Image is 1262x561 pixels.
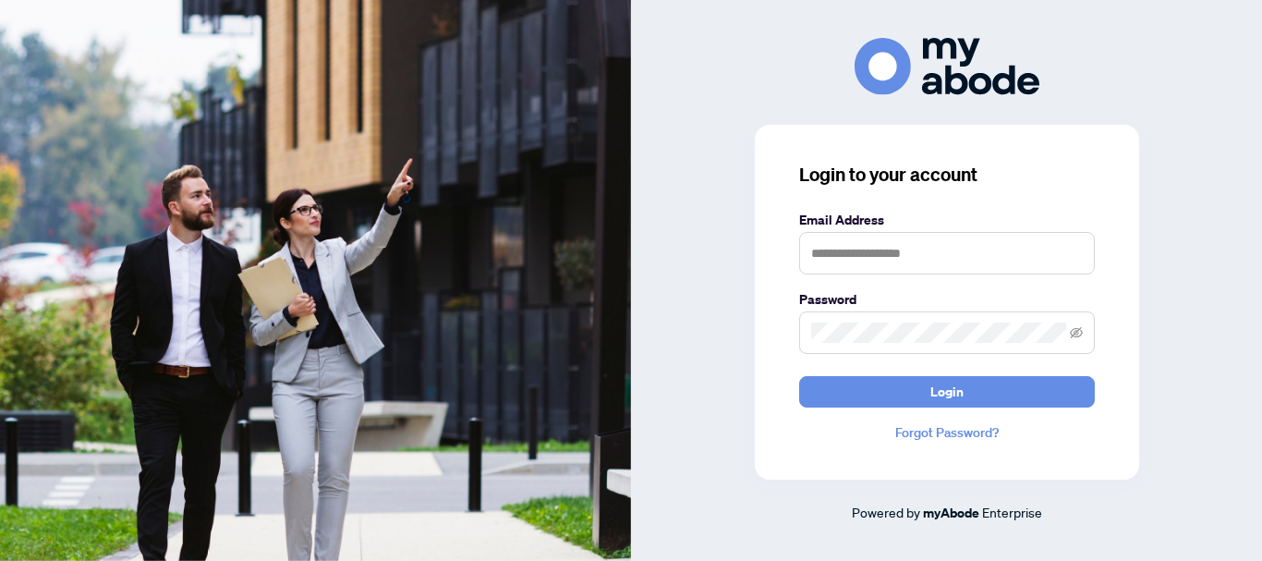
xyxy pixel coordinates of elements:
span: Login [930,377,964,407]
button: Login [799,376,1095,408]
label: Email Address [799,210,1095,230]
label: Password [799,289,1095,310]
a: myAbode [923,503,979,523]
a: Forgot Password? [799,422,1095,443]
h3: Login to your account [799,162,1095,188]
img: ma-logo [855,38,1039,94]
span: eye-invisible [1070,326,1083,339]
span: Enterprise [982,504,1042,520]
span: Powered by [852,504,920,520]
